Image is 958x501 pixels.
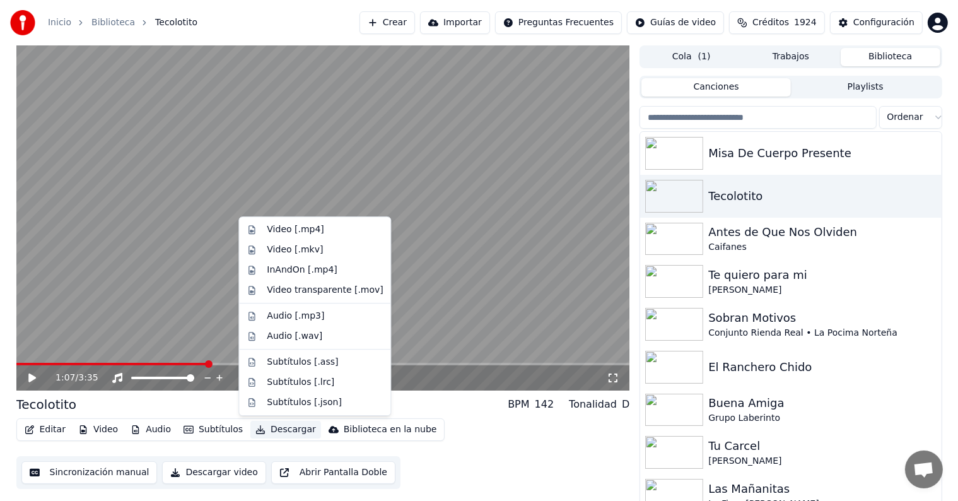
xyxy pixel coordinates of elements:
[91,16,135,29] a: Biblioteca
[708,309,936,327] div: Sobran Motivos
[641,48,741,66] button: Cola
[508,397,529,412] div: BPM
[267,264,337,276] div: InAndOn [.mp4]
[267,396,342,409] div: Subtítulos [.json]
[905,451,943,488] a: Chat abierto
[178,421,248,439] button: Subtítulos
[55,372,86,384] div: /
[162,461,266,484] button: Descargar video
[48,16,197,29] nav: breadcrumb
[708,437,936,455] div: Tu Carcel
[887,111,923,124] span: Ordenar
[344,423,437,436] div: Biblioteca en la nube
[495,11,622,34] button: Preguntas Frecuentes
[55,372,75,384] span: 1:07
[267,376,334,389] div: Subtítulos [.lrc]
[741,48,841,66] button: Trabajos
[126,421,176,439] button: Audio
[20,421,71,439] button: Editar
[267,223,324,236] div: Video [.mp4]
[708,394,936,412] div: Buena Amiga
[708,187,936,205] div: Tecolotito
[267,356,338,368] div: Subtítulos [.ass]
[641,78,791,97] button: Canciones
[78,372,98,384] span: 3:35
[10,10,35,35] img: youka
[729,11,825,34] button: Créditos1924
[155,16,197,29] span: Tecolotito
[708,144,936,162] div: Misa De Cuerpo Presente
[569,397,617,412] div: Tonalidad
[698,50,711,63] span: ( 1 )
[535,397,554,412] div: 142
[708,480,936,498] div: Las Mañanitas
[708,358,936,376] div: El Ranchero Chido
[16,396,77,413] div: Tecolotito
[267,330,322,343] div: Audio [.wav]
[791,78,940,97] button: Playlists
[250,421,321,439] button: Descargar
[853,16,914,29] div: Configuración
[708,284,936,297] div: [PERSON_NAME]
[708,412,936,425] div: Grupo Laberinto
[420,11,490,34] button: Importar
[267,310,324,322] div: Audio [.mp3]
[841,48,940,66] button: Biblioteca
[627,11,724,34] button: Guías de video
[359,11,415,34] button: Crear
[622,397,629,412] div: D
[830,11,923,34] button: Configuración
[752,16,789,29] span: Créditos
[708,266,936,284] div: Te quiero para mi
[708,241,936,254] div: Caifanes
[267,244,323,256] div: Video [.mkv]
[48,16,71,29] a: Inicio
[73,421,123,439] button: Video
[267,284,383,297] div: Video transparente [.mov]
[708,455,936,468] div: [PERSON_NAME]
[21,461,158,484] button: Sincronización manual
[708,223,936,241] div: Antes de Que Nos Olviden
[271,461,395,484] button: Abrir Pantalla Doble
[708,327,936,339] div: Conjunto Rienda Real • La Pocima Norteña
[794,16,817,29] span: 1924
